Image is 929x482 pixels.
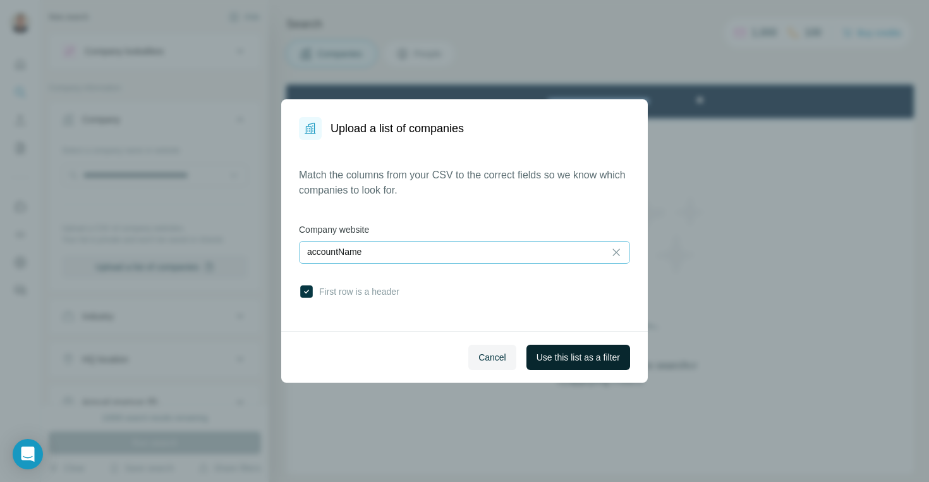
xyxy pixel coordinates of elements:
[526,345,630,370] button: Use this list as a filter
[13,439,43,469] div: Open Intercom Messenger
[331,120,464,137] h1: Upload a list of companies
[299,168,630,198] p: Match the columns from your CSV to the correct fields so we know which companies to look for.
[307,245,361,258] p: accountName
[299,223,630,236] label: Company website
[225,3,399,30] div: Watch our October Product update
[314,285,399,298] span: First row is a header
[468,345,516,370] button: Cancel
[537,351,620,364] span: Use this list as a filter
[478,351,506,364] span: Cancel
